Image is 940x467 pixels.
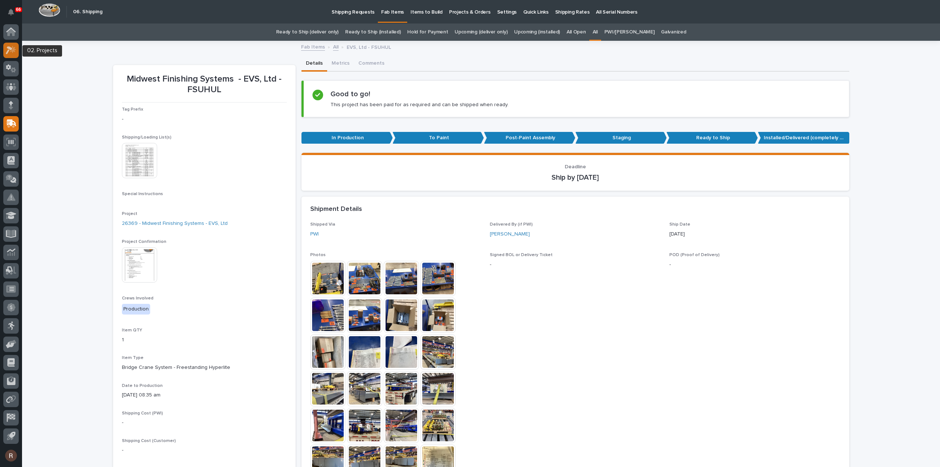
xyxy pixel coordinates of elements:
p: Staging [575,132,667,144]
p: Ship by [DATE] [310,173,840,182]
span: Project [122,212,137,216]
p: [DATE] 08:35 am [122,391,287,399]
h2: 06. Shipping [73,9,102,15]
a: Galvanized [661,24,686,41]
span: Signed BOL or Delivery Ticket [490,253,553,257]
a: PWI [310,230,319,238]
img: Workspace Logo [39,3,60,17]
button: Notifications [3,4,19,20]
span: Ship Date [669,222,690,227]
a: Fab Items [301,42,325,51]
a: All Open [567,24,586,41]
a: PWI/[PERSON_NAME] [604,24,655,41]
p: - [122,419,287,427]
p: [DATE] [669,230,840,238]
span: Date to Production [122,384,163,388]
p: - [490,261,661,269]
span: Shipped Via [310,222,335,227]
a: All [593,24,598,41]
div: Notifications66 [9,9,19,21]
span: Shipping Cost (PWI) [122,411,163,416]
a: 26369 - Midwest Finishing Systems - EVS, Ltd [122,220,228,227]
a: Upcoming (installed) [514,24,560,41]
h2: Good to go! [330,90,370,98]
span: Deadline [565,164,586,169]
div: Production [122,304,150,315]
p: - [122,446,287,454]
a: Hold for Payment [407,24,448,41]
p: Bridge Crane System - Freestanding Hyperlite [122,364,287,371]
span: POD (Proof of Delivery) [669,253,720,257]
p: Installed/Delivered (completely done) [758,132,849,144]
span: Special Instructions [122,192,163,196]
span: Tag Prefix [122,107,143,112]
p: To Paint [393,132,484,144]
p: - [122,115,287,123]
button: Comments [354,56,389,72]
p: - [669,261,840,269]
p: 66 [16,7,21,12]
span: Item QTY [122,328,142,333]
p: This project has been paid for as required and can be shipped when ready. [330,101,509,108]
button: Metrics [327,56,354,72]
a: Ready to Ship (installed) [345,24,401,41]
button: users-avatar [3,448,19,463]
span: Shipping Cost (Customer) [122,439,176,443]
p: In Production [301,132,393,144]
span: Item Type [122,356,144,360]
p: EVS, Ltd - FSUHUL [347,43,391,51]
a: All [333,42,339,51]
span: Crews Involved [122,296,153,301]
p: Midwest Finishing Systems - EVS, Ltd - FSUHUL [122,74,287,95]
a: [PERSON_NAME] [490,230,530,238]
span: Project Confirmation [122,240,166,244]
span: Shipping/Loading List(s) [122,135,171,140]
a: Upcoming (deliver only) [455,24,507,41]
h2: Shipment Details [310,205,362,213]
button: Details [301,56,327,72]
p: 1 [122,336,287,344]
p: Post-Paint Assembly [484,132,575,144]
span: Photos [310,253,326,257]
p: Ready to Ship [666,132,758,144]
span: Delivered By (if PWI) [490,222,533,227]
a: Ready to Ship (deliver only) [276,24,339,41]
